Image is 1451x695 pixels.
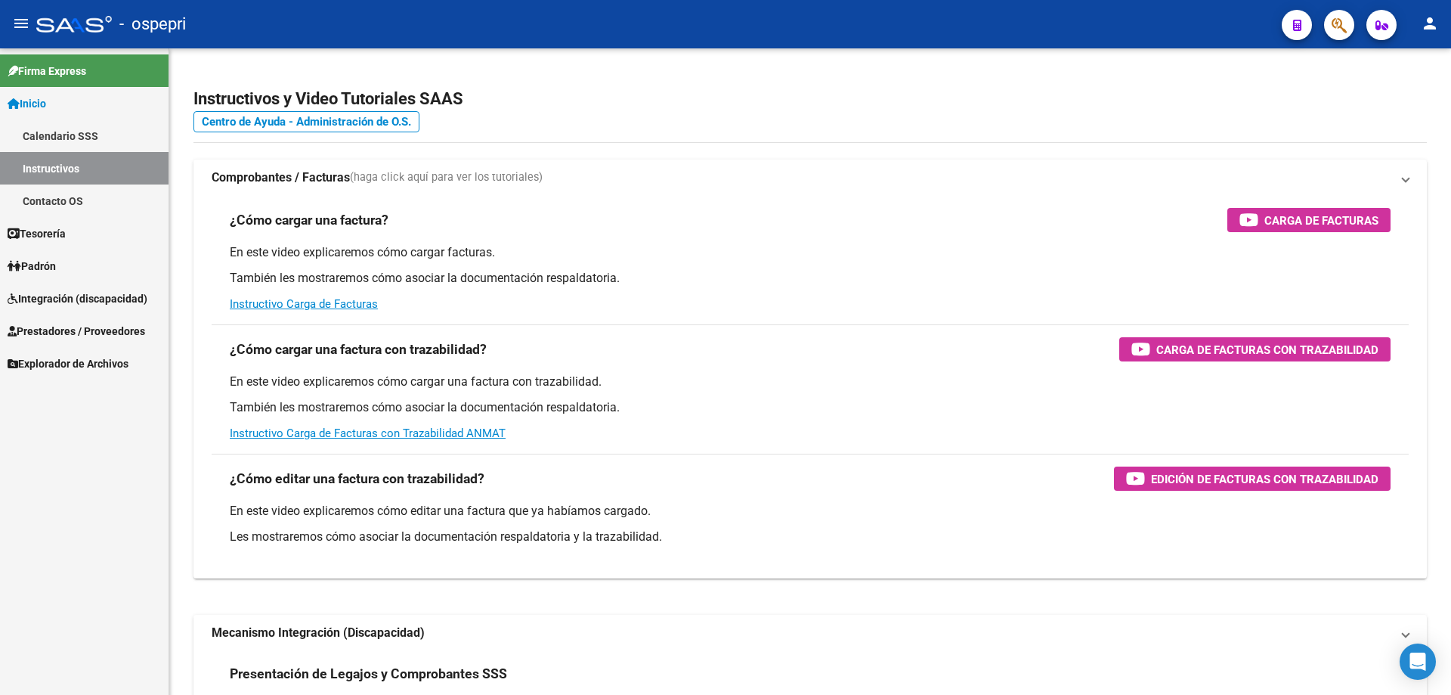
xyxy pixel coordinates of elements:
mat-expansion-panel-header: Mecanismo Integración (Discapacidad) [193,615,1427,651]
strong: Comprobantes / Facturas [212,169,350,186]
span: Explorador de Archivos [8,355,128,372]
p: En este video explicaremos cómo cargar una factura con trazabilidad. [230,374,1391,390]
button: Carga de Facturas con Trazabilidad [1119,337,1391,361]
span: Carga de Facturas [1264,211,1378,230]
button: Carga de Facturas [1227,208,1391,232]
div: Comprobantes / Facturas(haga click aquí para ver los tutoriales) [193,196,1427,579]
span: (haga click aquí para ver los tutoriales) [350,169,543,186]
div: Open Intercom Messenger [1400,644,1436,680]
p: También les mostraremos cómo asociar la documentación respaldatoria. [230,399,1391,416]
h2: Instructivos y Video Tutoriales SAAS [193,85,1427,113]
mat-expansion-panel-header: Comprobantes / Facturas(haga click aquí para ver los tutoriales) [193,160,1427,196]
p: También les mostraremos cómo asociar la documentación respaldatoria. [230,270,1391,287]
h3: Presentación de Legajos y Comprobantes SSS [230,663,507,684]
a: Instructivo Carga de Facturas [230,297,378,311]
h3: ¿Cómo cargar una factura con trazabilidad? [230,339,487,360]
span: Inicio [8,95,46,112]
a: Instructivo Carga de Facturas con Trazabilidad ANMAT [230,427,506,440]
span: Integración (discapacidad) [8,290,147,307]
strong: Mecanismo Integración (Discapacidad) [212,625,425,641]
span: Carga de Facturas con Trazabilidad [1156,340,1378,359]
span: Padrón [8,258,56,275]
span: Tesorería [8,225,66,242]
p: En este video explicaremos cómo editar una factura que ya habíamos cargado. [230,503,1391,520]
mat-icon: person [1421,14,1439,33]
a: Centro de Ayuda - Administración de O.S. [193,111,419,132]
h3: ¿Cómo editar una factura con trazabilidad? [230,468,484,489]
span: Edición de Facturas con Trazabilidad [1151,470,1378,489]
h3: ¿Cómo cargar una factura? [230,209,388,231]
span: Prestadores / Proveedores [8,323,145,340]
p: En este video explicaremos cómo cargar facturas. [230,244,1391,261]
button: Edición de Facturas con Trazabilidad [1114,467,1391,491]
mat-icon: menu [12,14,30,33]
p: Les mostraremos cómo asociar la documentación respaldatoria y la trazabilidad. [230,529,1391,545]
span: - ospepri [119,8,186,41]
span: Firma Express [8,63,86,79]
